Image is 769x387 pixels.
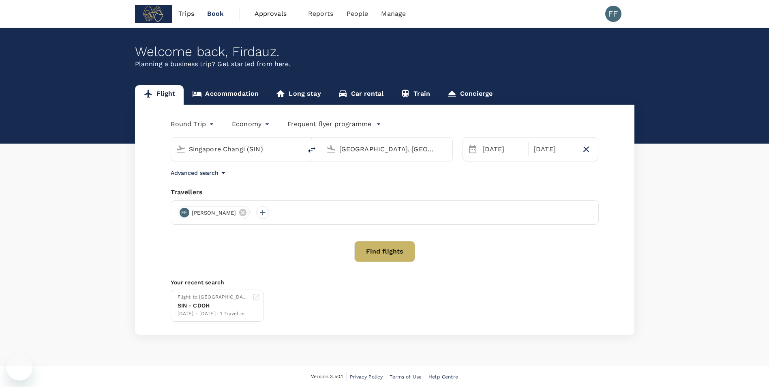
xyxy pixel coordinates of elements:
[178,301,249,310] div: SIN - CDOH
[428,374,458,380] span: Help Centre
[178,9,194,19] span: Trips
[171,118,216,131] div: Round Trip
[187,209,241,217] span: [PERSON_NAME]
[6,355,32,381] iframe: Button to launch messaging window
[350,372,383,381] a: Privacy Policy
[530,141,578,157] div: [DATE]
[302,140,321,159] button: delete
[339,143,435,155] input: Going to
[296,148,298,150] button: Open
[330,85,392,105] a: Car rental
[171,187,599,197] div: Travellers
[171,169,218,177] p: Advanced search
[428,372,458,381] a: Help Centre
[178,293,249,301] div: Flight to [GEOGRAPHIC_DATA]
[135,59,634,69] p: Planning a business trip? Get started from here.
[287,119,381,129] button: Frequent flyer programme
[180,208,189,217] div: FF
[392,85,439,105] a: Train
[447,148,448,150] button: Open
[390,374,422,380] span: Terms of Use
[207,9,224,19] span: Book
[439,85,501,105] a: Concierge
[189,143,285,155] input: Depart from
[178,310,249,318] div: [DATE] - [DATE] · 1 Traveller
[178,206,250,219] div: FF[PERSON_NAME]
[354,241,415,262] button: Find flights
[135,85,184,105] a: Flight
[287,119,371,129] p: Frequent flyer programme
[347,9,368,19] span: People
[605,6,621,22] div: FF
[184,85,267,105] a: Accommodation
[135,44,634,59] div: Welcome back , Firdauz .
[479,141,527,157] div: [DATE]
[171,278,599,286] p: Your recent search
[171,168,228,178] button: Advanced search
[381,9,406,19] span: Manage
[255,9,295,19] span: Approvals
[232,118,271,131] div: Economy
[267,85,329,105] a: Long stay
[308,9,334,19] span: Reports
[135,5,172,23] img: Subdimension Pte Ltd
[311,373,343,381] span: Version 3.50.1
[390,372,422,381] a: Terms of Use
[350,374,383,380] span: Privacy Policy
